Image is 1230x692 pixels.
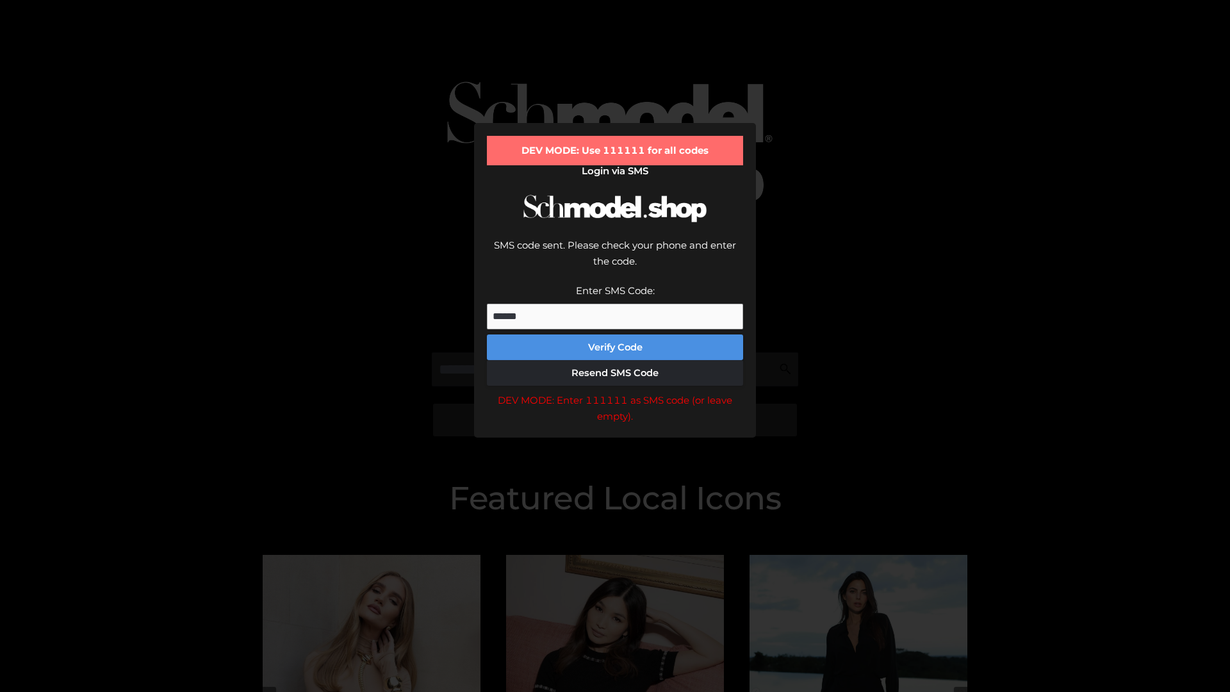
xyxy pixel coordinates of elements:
div: SMS code sent. Please check your phone and enter the code. [487,237,743,283]
img: Schmodel Logo [519,183,711,234]
label: Enter SMS Code: [576,284,655,297]
button: Resend SMS Code [487,360,743,386]
div: DEV MODE: Use 111111 for all codes [487,136,743,165]
button: Verify Code [487,334,743,360]
div: DEV MODE: Enter 111111 as SMS code (or leave empty). [487,392,743,425]
h2: Login via SMS [487,165,743,177]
